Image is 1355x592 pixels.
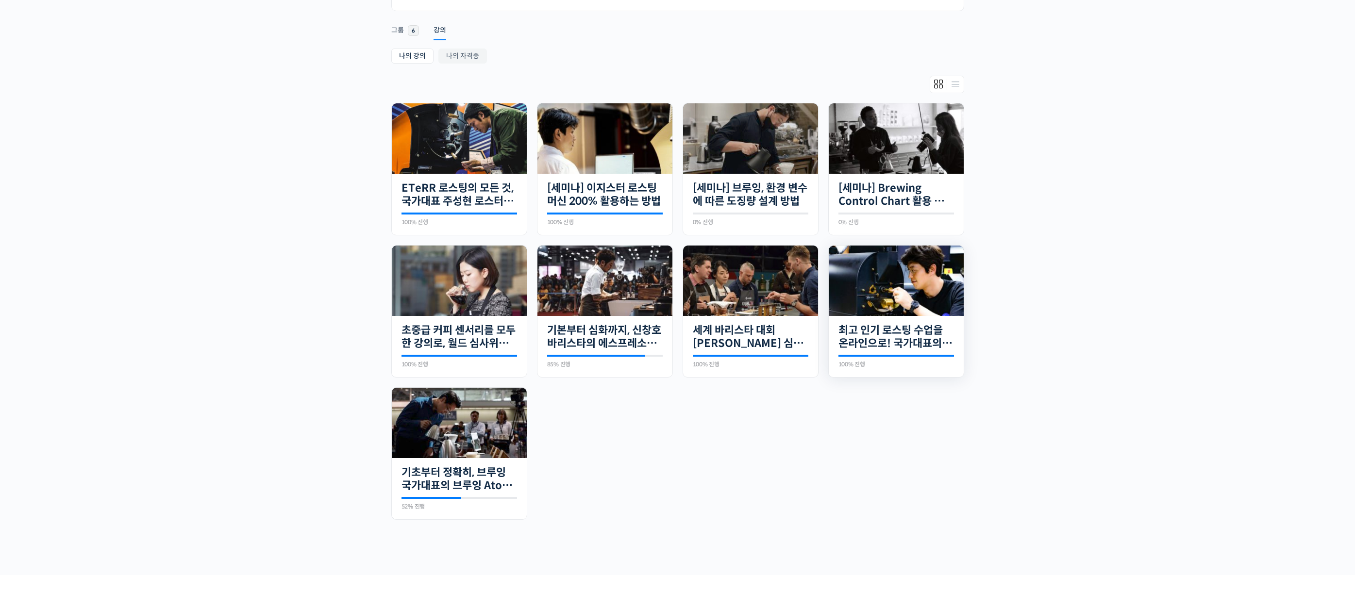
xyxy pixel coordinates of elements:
[401,181,517,208] a: ETeRR 로스팅의 모든 것, 국가대표 주성현 로스터의 심화 클래스
[401,466,517,493] a: 기초부터 정확히, 브루잉 국가대표의 브루잉 AtoZ 클래스
[401,504,517,510] div: 52% 진행
[391,49,964,66] nav: Sub Menu
[391,14,419,38] a: 그룹 6
[547,362,663,367] div: 85% 진행
[547,219,663,225] div: 100% 진행
[3,308,64,332] a: 홈
[547,181,663,208] a: [세미나] 이지스터 로스팅 머신 200% 활용하는 방법
[391,26,404,40] div: 그룹
[401,324,517,350] a: 초중급 커피 센서리를 모두 한 강의로, 월드 심사위원의 센서리 클래스
[150,322,162,330] span: 설정
[438,49,487,64] a: 나의 자격증
[930,76,964,93] div: Members directory secondary navigation
[693,181,808,208] a: [세미나] 브루잉, 환경 변수에 따른 도징량 설계 방법
[64,308,125,332] a: 대화
[838,362,954,367] div: 100% 진행
[693,324,808,350] a: 세계 바리스타 대회 [PERSON_NAME] 심사위원의 커피 센서리 스킬 기초
[125,308,186,332] a: 설정
[401,219,517,225] div: 100% 진행
[391,14,964,38] nav: Primary menu
[838,219,954,225] div: 0% 진행
[391,49,434,64] a: 나의 강의
[401,362,517,367] div: 100% 진행
[434,14,446,38] a: 강의
[434,26,446,40] div: 강의
[89,323,100,330] span: 대화
[547,324,663,350] a: 기본부터 심화까지, 신창호 바리스타의 에스프레소 AtoZ
[693,219,808,225] div: 0% 진행
[693,362,808,367] div: 100% 진행
[408,25,419,36] span: 6
[838,181,954,208] a: [세미나] Brewing Control Chart 활용 방법과 실습
[31,322,36,330] span: 홈
[838,324,954,350] a: 최고 인기 로스팅 수업을 온라인으로! 국가대표의 로스팅 클래스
